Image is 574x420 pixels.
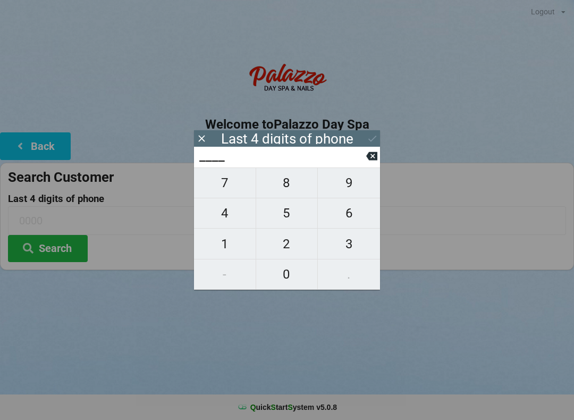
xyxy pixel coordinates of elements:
span: 4 [194,202,256,224]
button: 8 [256,167,318,198]
span: 5 [256,202,318,224]
div: Last 4 digits of phone [221,133,353,144]
button: 6 [318,198,380,229]
button: 0 [256,259,318,290]
span: 6 [318,202,380,224]
span: 1 [194,233,256,255]
button: 5 [256,198,318,229]
span: 2 [256,233,318,255]
span: 8 [256,172,318,194]
button: 1 [194,229,256,259]
span: 0 [256,263,318,285]
span: 3 [318,233,380,255]
button: 2 [256,229,318,259]
span: 7 [194,172,256,194]
span: 9 [318,172,380,194]
button: 3 [318,229,380,259]
button: 7 [194,167,256,198]
button: 9 [318,167,380,198]
button: 4 [194,198,256,229]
